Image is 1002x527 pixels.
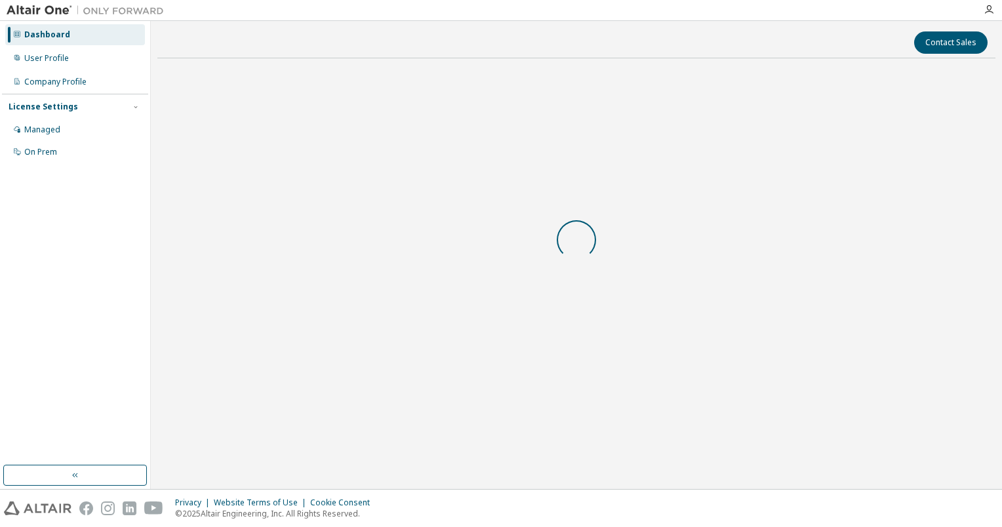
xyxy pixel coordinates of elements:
p: © 2025 Altair Engineering, Inc. All Rights Reserved. [175,508,378,519]
div: User Profile [24,53,69,64]
img: youtube.svg [144,501,163,515]
button: Contact Sales [914,31,988,54]
div: Website Terms of Use [214,498,310,508]
img: instagram.svg [101,501,115,515]
img: linkedin.svg [123,501,136,515]
div: Dashboard [24,29,70,40]
div: Cookie Consent [310,498,378,508]
div: Managed [24,125,60,135]
img: altair_logo.svg [4,501,71,515]
div: License Settings [9,102,78,112]
div: Company Profile [24,77,87,87]
img: facebook.svg [79,501,93,515]
div: Privacy [175,498,214,508]
img: Altair One [7,4,170,17]
div: On Prem [24,147,57,157]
